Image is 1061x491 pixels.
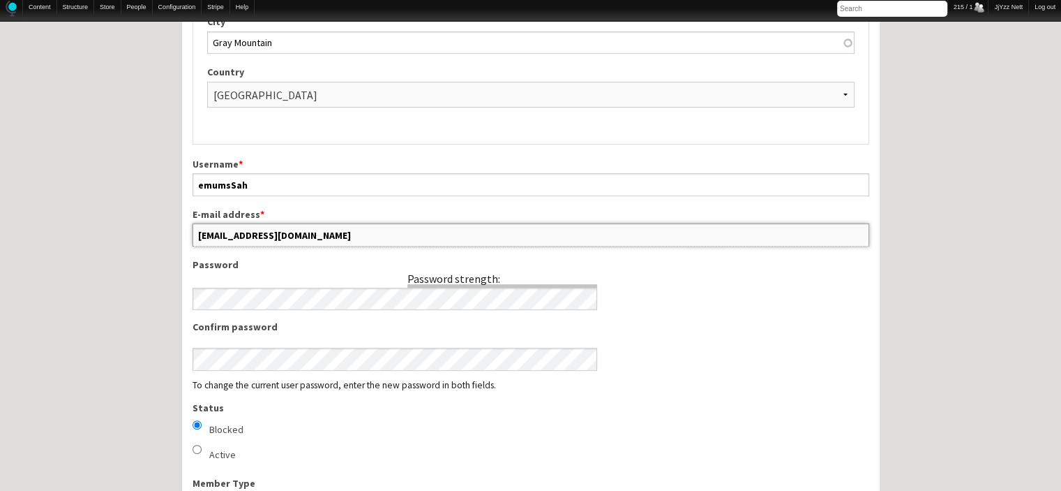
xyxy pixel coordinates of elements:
[207,65,855,80] label: Country
[207,15,855,29] label: City
[837,1,947,17] input: Search
[209,423,243,437] label: Blocked
[193,476,869,491] label: Member Type
[193,401,869,416] label: Status
[6,1,17,17] img: Home
[193,258,598,272] label: Password
[193,381,869,390] div: To change the current user password, enter the new password in both fields.
[260,208,264,221] span: This field is required.
[407,272,500,286] div: Password strength:
[209,448,236,462] label: Active
[193,320,598,335] label: Confirm password
[193,207,869,222] label: E-mail address
[193,157,869,172] label: Username
[239,158,243,170] span: This field is required.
